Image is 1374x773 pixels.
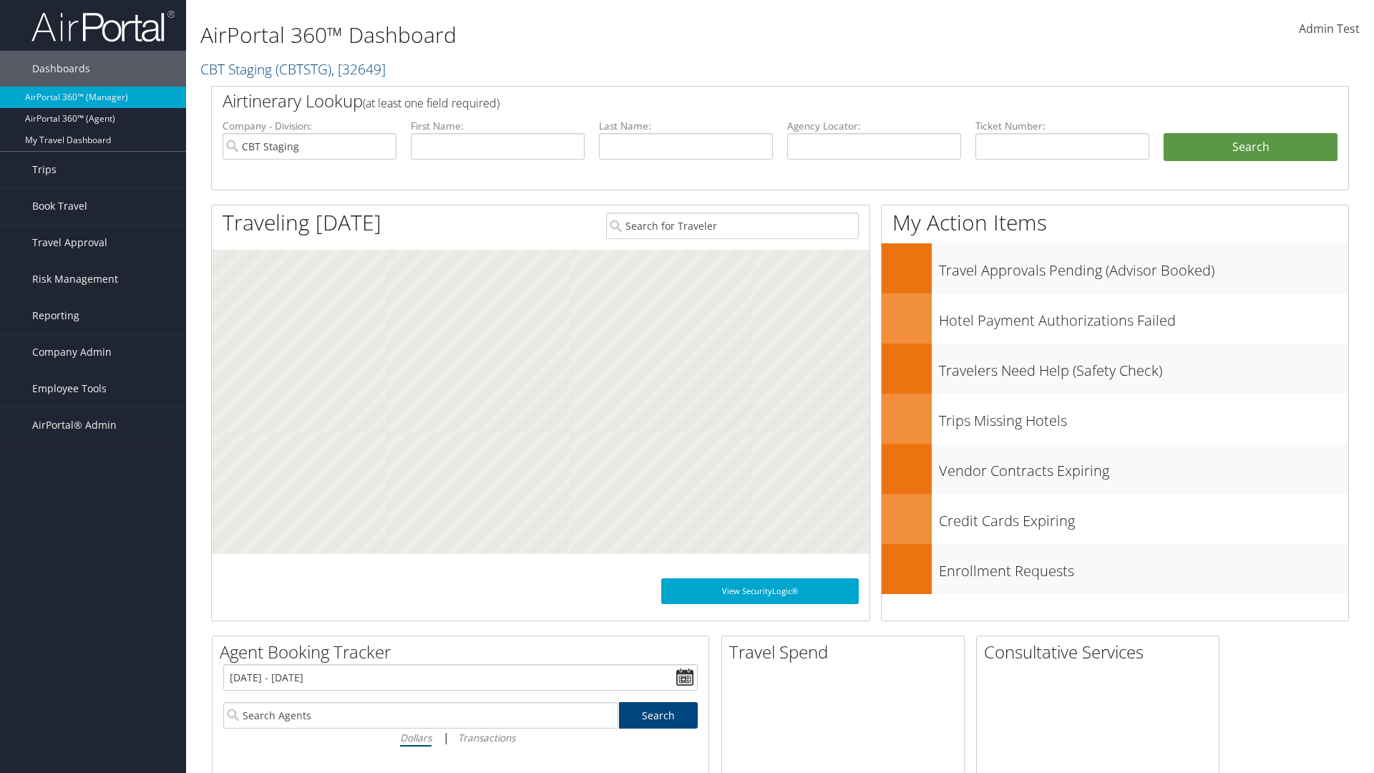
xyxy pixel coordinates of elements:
[939,253,1348,281] h3: Travel Approvals Pending (Advisor Booked)
[939,454,1348,481] h3: Vendor Contracts Expiring
[1164,133,1338,162] button: Search
[223,119,396,133] label: Company - Division:
[363,95,500,111] span: (at least one field required)
[220,640,708,664] h2: Agent Booking Tracker
[458,731,515,744] i: Transactions
[32,371,107,407] span: Employee Tools
[787,119,961,133] label: Agency Locator:
[32,152,57,188] span: Trips
[975,119,1149,133] label: Ticket Number:
[882,344,1348,394] a: Travelers Need Help (Safety Check)
[331,59,386,79] span: , [ 32649 ]
[939,504,1348,531] h3: Credit Cards Expiring
[882,208,1348,238] h1: My Action Items
[939,303,1348,331] h3: Hotel Payment Authorizations Failed
[882,544,1348,594] a: Enrollment Requests
[882,293,1348,344] a: Hotel Payment Authorizations Failed
[400,731,432,744] i: Dollars
[32,188,87,224] span: Book Travel
[984,640,1219,664] h2: Consultative Services
[200,20,973,50] h1: AirPortal 360™ Dashboard
[1299,7,1360,52] a: Admin Test
[882,243,1348,293] a: Travel Approvals Pending (Advisor Booked)
[32,51,90,87] span: Dashboards
[1299,21,1360,37] span: Admin Test
[939,404,1348,431] h3: Trips Missing Hotels
[32,298,79,334] span: Reporting
[223,89,1243,113] h2: Airtinerary Lookup
[619,702,698,729] a: Search
[200,59,386,79] a: CBT Staging
[661,578,859,604] a: View SecurityLogic®
[223,208,381,238] h1: Traveling [DATE]
[599,119,773,133] label: Last Name:
[882,494,1348,544] a: Credit Cards Expiring
[32,407,117,443] span: AirPortal® Admin
[882,394,1348,444] a: Trips Missing Hotels
[939,354,1348,381] h3: Travelers Need Help (Safety Check)
[882,444,1348,494] a: Vendor Contracts Expiring
[223,729,698,747] div: |
[411,119,585,133] label: First Name:
[939,554,1348,581] h3: Enrollment Requests
[31,9,175,43] img: airportal-logo.png
[223,702,618,729] input: Search Agents
[276,59,331,79] span: ( CBTSTG )
[32,261,118,297] span: Risk Management
[32,334,112,370] span: Company Admin
[32,225,107,261] span: Travel Approval
[606,213,859,239] input: Search for Traveler
[729,640,964,664] h2: Travel Spend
